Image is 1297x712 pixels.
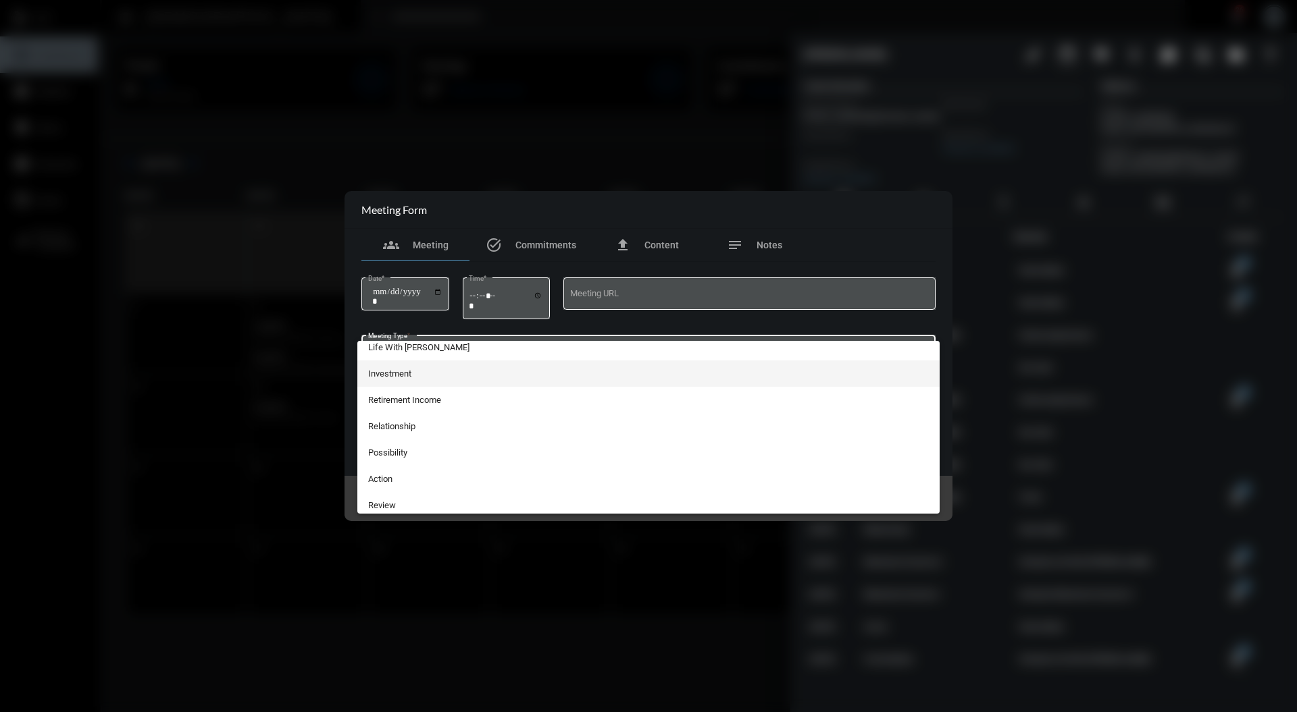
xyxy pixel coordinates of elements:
span: Action [368,466,930,492]
span: Investment [368,360,930,387]
span: Retirement Income [368,387,930,413]
span: Review [368,492,930,518]
span: Life With [PERSON_NAME] [368,334,930,360]
span: Possibility [368,439,930,466]
span: Relationship [368,413,930,439]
